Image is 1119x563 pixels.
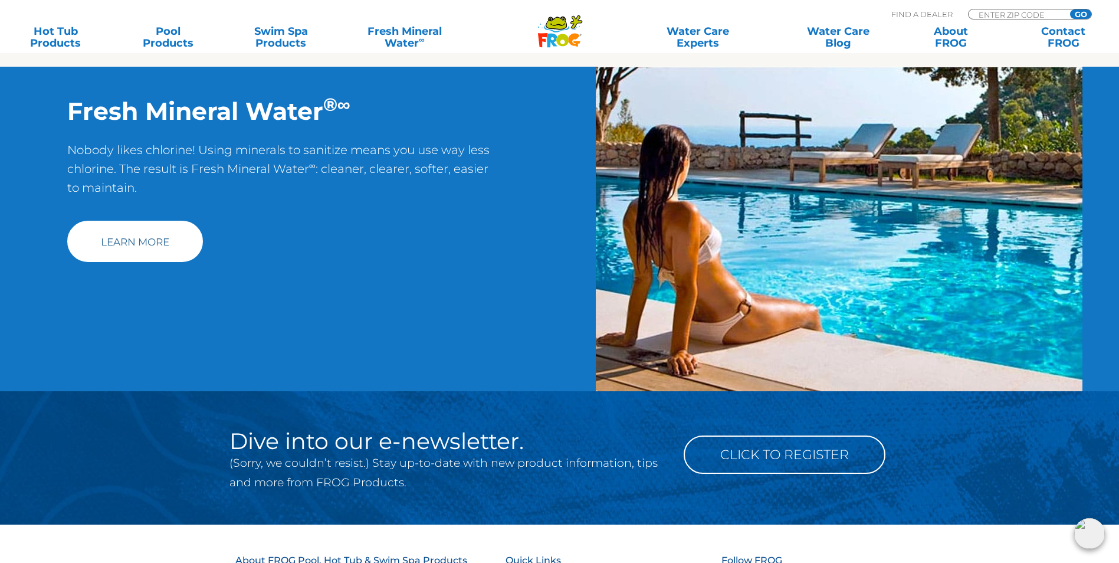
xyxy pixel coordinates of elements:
sup: ® [323,93,337,116]
a: Water CareExperts [627,25,769,49]
a: PoolProducts [124,25,212,49]
sup: ∞ [309,160,316,171]
p: (Sorry, we couldn’t resist.) Stay up-to-date with new product information, tips and more from FRO... [229,453,666,492]
p: Nobody likes chlorine! Using minerals to sanitize means you use way less chlorine. The result is ... [67,140,493,209]
a: AboutFROG [907,25,995,49]
input: Zip Code Form [977,9,1057,19]
a: Click to Register [684,436,885,474]
a: Fresh MineralWater∞ [350,25,460,49]
img: openIcon [1074,518,1105,549]
a: Hot TubProducts [12,25,100,49]
a: ContactFROG [1019,25,1107,49]
a: Learn More [67,221,203,262]
a: Water CareBlog [794,25,882,49]
a: Swim SpaProducts [237,25,325,49]
h2: Fresh Mineral Water [67,96,493,126]
img: img-truth-about-salt-fpo [596,67,1082,391]
h2: Dive into our e-newsletter. [229,430,666,453]
sup: ∞ [419,35,425,44]
p: Find A Dealer [891,9,953,19]
sup: ∞ [337,93,350,116]
input: GO [1070,9,1091,19]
